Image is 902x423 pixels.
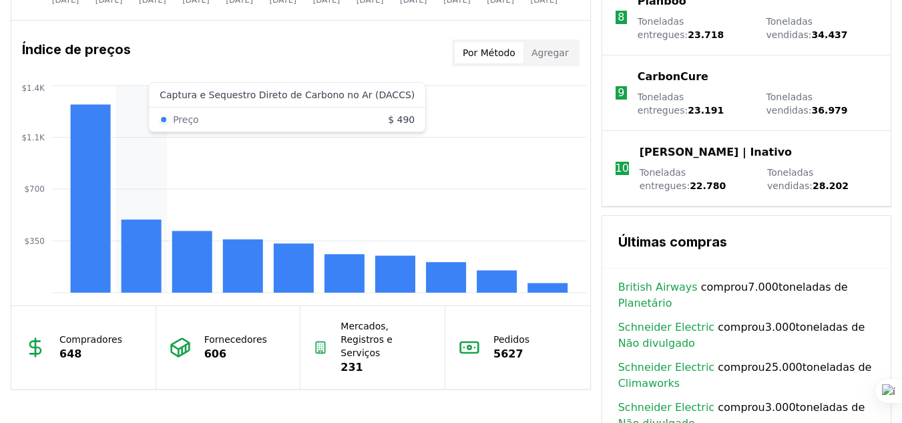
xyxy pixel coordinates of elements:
[618,295,672,311] a: Planetário
[59,334,122,345] font: Compradores
[796,401,865,414] font: toneladas de
[463,47,515,58] font: Por Método
[618,279,698,295] a: British Airways
[204,334,267,345] font: Fornecedores
[341,321,393,358] font: Mercados, Registros e Serviços
[718,361,764,374] font: comprou
[618,11,624,23] font: 8
[686,180,690,191] font: :
[812,29,848,40] font: 34.437
[718,321,764,333] font: comprou
[796,321,865,333] font: toneladas de
[24,184,45,194] tspan: $700
[688,105,724,116] font: 23.191
[767,167,813,191] font: Toneladas vendidas
[640,146,792,158] font: [PERSON_NAME] | Inativo
[813,180,849,191] font: 28.202
[638,69,708,85] a: CarbonCure
[766,92,813,116] font: Toneladas vendidas
[341,361,363,374] font: 231
[59,347,81,360] font: 648
[618,400,714,416] a: Schneider Electric
[618,297,672,309] font: Planetário
[22,41,131,57] font: Índice de preços
[640,144,792,160] a: [PERSON_NAME] | Inativo
[21,133,45,142] tspan: $1.1K
[618,234,727,250] font: Últimas compras
[618,376,680,392] a: Climaworks
[640,167,687,191] font: Toneladas entregues
[493,334,529,345] font: Pedidos
[618,321,714,333] font: Schneider Electric
[809,29,812,40] font: :
[812,105,848,116] font: 36.979
[618,281,698,293] font: British Airways
[809,105,812,116] font: :
[618,337,695,349] font: Não divulgado
[618,335,695,351] a: Não divulgado
[618,361,714,374] font: Schneider Electric
[718,401,764,414] font: comprou
[618,319,714,335] a: Schneider Electric
[616,162,629,174] font: 10
[690,180,726,191] font: 22.780
[803,361,872,374] font: toneladas de
[21,84,45,93] tspan: $1.4K
[766,16,813,40] font: Toneladas vendidas
[809,180,813,191] font: :
[638,92,685,116] font: Toneladas entregues
[778,281,848,293] font: toneladas de
[618,360,714,376] a: Schneider Electric
[701,281,748,293] font: comprou
[765,361,803,374] font: 25.000
[618,377,680,390] font: Climaworks
[618,401,714,414] font: Schneider Electric
[765,321,796,333] font: 3.000
[765,401,796,414] font: 3.000
[638,70,708,83] font: CarbonCure
[638,16,685,40] font: Toneladas entregues
[204,347,226,360] font: 606
[618,86,624,99] font: 9
[685,29,688,40] font: :
[688,29,724,40] font: 23.718
[531,47,569,58] font: Agregar
[24,237,45,246] tspan: $350
[685,105,688,116] font: :
[748,281,778,293] font: 7.000
[493,347,523,360] font: 5627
